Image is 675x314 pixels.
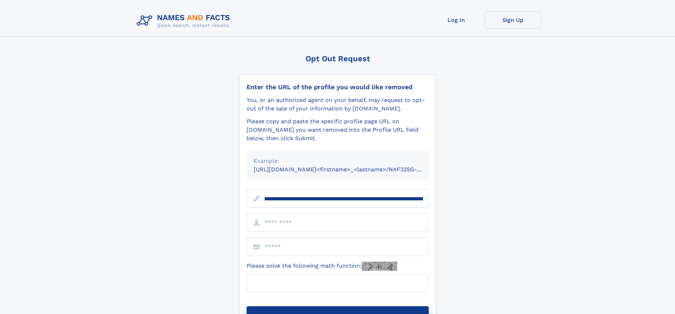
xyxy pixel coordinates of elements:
[247,96,429,113] div: You, or an authorized agent on your behalf, may request to opt-out of the sale of your informatio...
[428,11,485,29] a: Log In
[485,11,541,29] a: Sign Up
[134,11,236,30] img: Logo Names and Facts
[247,117,429,143] div: Please copy and paste the specific profile page URL on [DOMAIN_NAME] you want removed into the Pr...
[247,262,397,271] label: Please solve the following math function:
[254,166,442,173] small: [URL][DOMAIN_NAME]<firstname>_<lastname>/NAF325G-xxxxxxxx
[247,83,429,91] div: Enter the URL of the profile you would like removed
[254,157,422,165] div: Example:
[239,54,436,63] div: Opt Out Request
